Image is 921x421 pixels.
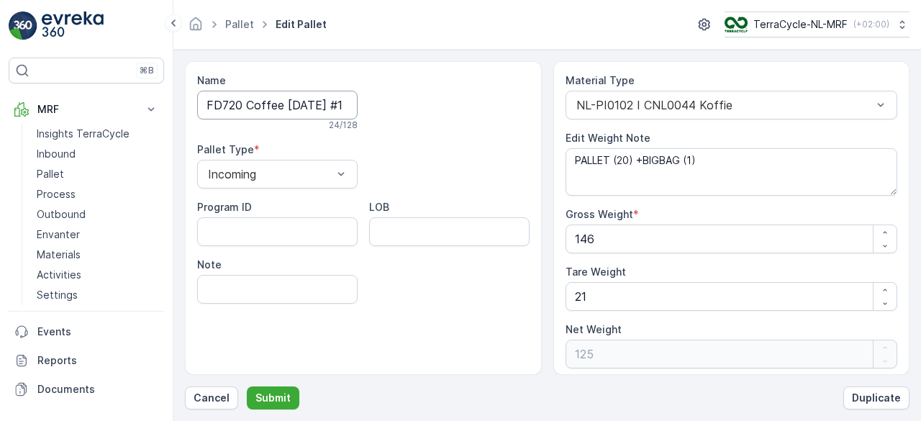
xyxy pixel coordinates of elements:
p: Reports [37,353,158,368]
p: Cancel [194,391,230,405]
p: Events [37,325,158,339]
span: Total Weight : [12,260,84,272]
span: - [76,284,81,296]
label: Gross Weight [566,208,633,220]
a: Documents [9,375,164,404]
p: ( +02:00 ) [853,19,889,30]
a: Materials [31,245,164,265]
p: Settings [37,288,78,302]
label: LOB [369,201,389,213]
p: Activities [37,268,81,282]
label: Edit Weight Note [566,132,650,144]
p: MRF [37,102,135,117]
a: Insights TerraCycle [31,124,164,144]
span: 25 [81,307,93,320]
a: Homepage [188,22,204,34]
button: MRF [9,95,164,124]
p: Documents [37,382,158,397]
label: Note [197,258,222,271]
span: 25 [84,260,96,272]
p: Insights TerraCycle [37,127,130,141]
a: Pallet [31,164,164,184]
button: Duplicate [843,386,909,409]
a: Settings [31,285,164,305]
span: Material : [12,355,61,367]
button: Cancel [185,386,238,409]
span: Edit Pallet [273,17,330,32]
p: Envanter [37,227,80,242]
p: 24 / 128 [329,119,358,131]
a: Process [31,184,164,204]
label: Program ID [197,201,252,213]
a: Inbound [31,144,164,164]
img: TC_v739CUj.png [725,17,748,32]
button: Submit [247,386,299,409]
label: Name [197,74,226,86]
span: Asset Type : [12,331,76,343]
a: Pallet [225,18,254,30]
a: Reports [9,346,164,375]
span: NL-PI0006 I Koffie en Thee [61,355,196,367]
span: Net Weight : [12,284,76,296]
p: TerraCycle-NL-MRF [753,17,848,32]
p: Duplicate [852,391,901,405]
button: TerraCycle-NL-MRF(+02:00) [725,12,909,37]
label: Tare Weight [566,266,626,278]
a: Events [9,317,164,346]
p: Materials [37,248,81,262]
span: Tare Weight : [12,307,81,320]
textarea: PALLET (20) +BIGBAG (1) [566,148,898,196]
img: logo [9,12,37,40]
label: Pallet Type [197,143,254,155]
a: Outbound [31,204,164,225]
p: Pallet_NL #147 [418,12,501,30]
p: Submit [255,391,291,405]
img: logo_light-DOdMpM7g.png [42,12,104,40]
span: Name : [12,236,47,248]
span: Pallet [76,331,105,343]
p: ⌘B [140,65,154,76]
a: Activities [31,265,164,285]
p: Outbound [37,207,86,222]
p: Inbound [37,147,76,161]
label: Material Type [566,74,635,86]
label: Net Weight [566,323,622,335]
p: Pallet [37,167,64,181]
p: Process [37,187,76,202]
a: Envanter [31,225,164,245]
span: Pallet_NL #147 [47,236,121,248]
